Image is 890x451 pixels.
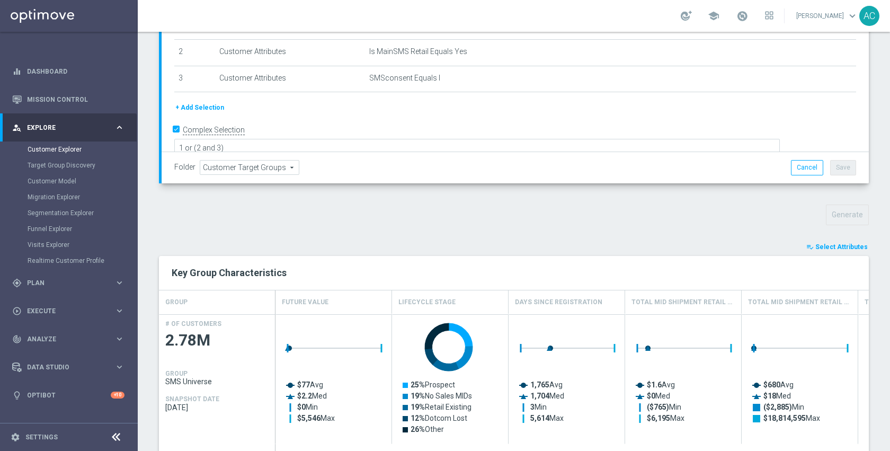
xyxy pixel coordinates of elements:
[282,293,328,312] h4: Future Value
[183,125,245,135] label: Complex Selection
[25,434,58,440] a: Settings
[12,278,22,288] i: gps_fixed
[28,157,137,173] div: Target Group Discovery
[174,163,195,172] label: Folder
[297,403,318,411] text: Min
[28,221,137,237] div: Funnel Explorer
[826,205,869,225] button: Generate
[530,414,564,422] text: Max
[297,381,323,389] text: Avg
[174,102,225,113] button: + Add Selection
[12,391,125,400] div: lightbulb Optibot +10
[763,403,804,412] text: Min
[411,392,425,400] tspan: 19%
[411,425,425,434] tspan: 26%
[763,381,794,389] text: Avg
[27,125,114,131] span: Explore
[215,40,365,66] td: Customer Attributes
[647,414,670,422] tspan: $6,195
[12,381,124,409] div: Optibot
[12,334,114,344] div: Analyze
[12,278,114,288] div: Plan
[28,225,110,233] a: Funnel Explorer
[215,66,365,92] td: Customer Attributes
[159,314,275,444] div: Press SPACE to select this row.
[12,306,114,316] div: Execute
[805,241,869,253] button: playlist_add_check Select Attributes
[165,293,188,312] h4: GROUP
[369,74,440,83] span: SMSconsent Equals I
[27,364,114,370] span: Data Studio
[791,160,823,175] button: Cancel
[174,40,215,66] td: 2
[27,280,114,286] span: Plan
[114,334,124,344] i: keyboard_arrow_right
[708,10,719,22] span: school
[411,414,425,422] tspan: 12%
[647,392,670,400] text: Med
[530,414,550,422] tspan: 5,614
[530,403,535,411] tspan: 3
[847,10,858,22] span: keyboard_arrow_down
[12,334,22,344] i: track_changes
[165,403,269,412] span: 2025-09-09
[369,47,467,56] span: Is MainSMS Retail Equals Yes
[515,293,602,312] h4: Days Since Registration
[297,392,327,400] text: Med
[165,370,188,377] h4: GROUP
[12,123,22,132] i: person_search
[12,335,125,343] button: track_changes Analyze keyboard_arrow_right
[11,432,20,442] i: settings
[114,306,124,316] i: keyboard_arrow_right
[27,308,114,314] span: Execute
[647,392,655,400] tspan: $0
[763,392,776,400] tspan: $18
[297,392,312,400] tspan: $2.2
[12,279,125,287] button: gps_fixed Plan keyboard_arrow_right
[297,381,310,389] tspan: $77
[12,85,124,113] div: Mission Control
[12,67,125,76] div: equalizer Dashboard
[28,205,137,221] div: Segmentation Explorer
[28,189,137,205] div: Migration Explorer
[28,209,110,217] a: Segmentation Explorer
[28,145,110,154] a: Customer Explorer
[647,403,681,412] text: Min
[12,95,125,104] button: Mission Control
[411,381,425,389] tspan: 25%
[763,414,806,422] tspan: $18,814,595
[165,377,269,386] span: SMS Universe
[12,123,114,132] div: Explore
[12,363,125,372] button: Data Studio keyboard_arrow_right
[12,123,125,132] button: person_search Explore keyboard_arrow_right
[165,395,219,403] h4: SNAPSHOT DATE
[297,414,335,422] text: Max
[763,403,792,412] tspan: ($2,885)
[165,320,221,328] h4: # OF CUSTOMERS
[297,414,321,422] tspan: $5,546
[111,392,124,399] div: +10
[795,8,859,24] a: [PERSON_NAME]keyboard_arrow_down
[411,381,455,389] text: Prospect
[12,307,125,315] button: play_circle_outline Execute keyboard_arrow_right
[647,381,675,389] text: Avg
[815,243,868,251] span: Select Attributes
[398,293,456,312] h4: Lifecycle Stage
[763,392,791,400] text: Med
[763,414,820,422] text: Max
[647,381,662,389] tspan: $1.6
[12,306,22,316] i: play_circle_outline
[172,267,856,279] h2: Key Group Characteristics
[806,243,814,251] i: playlist_add_check
[411,425,444,434] text: Other
[12,57,124,85] div: Dashboard
[411,414,467,422] text: Dotcom Lost
[748,293,851,312] h4: Total Mid Shipment Retail Transaction Amount
[297,403,306,411] tspan: $0
[12,362,114,372] div: Data Studio
[28,241,110,249] a: Visits Explorer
